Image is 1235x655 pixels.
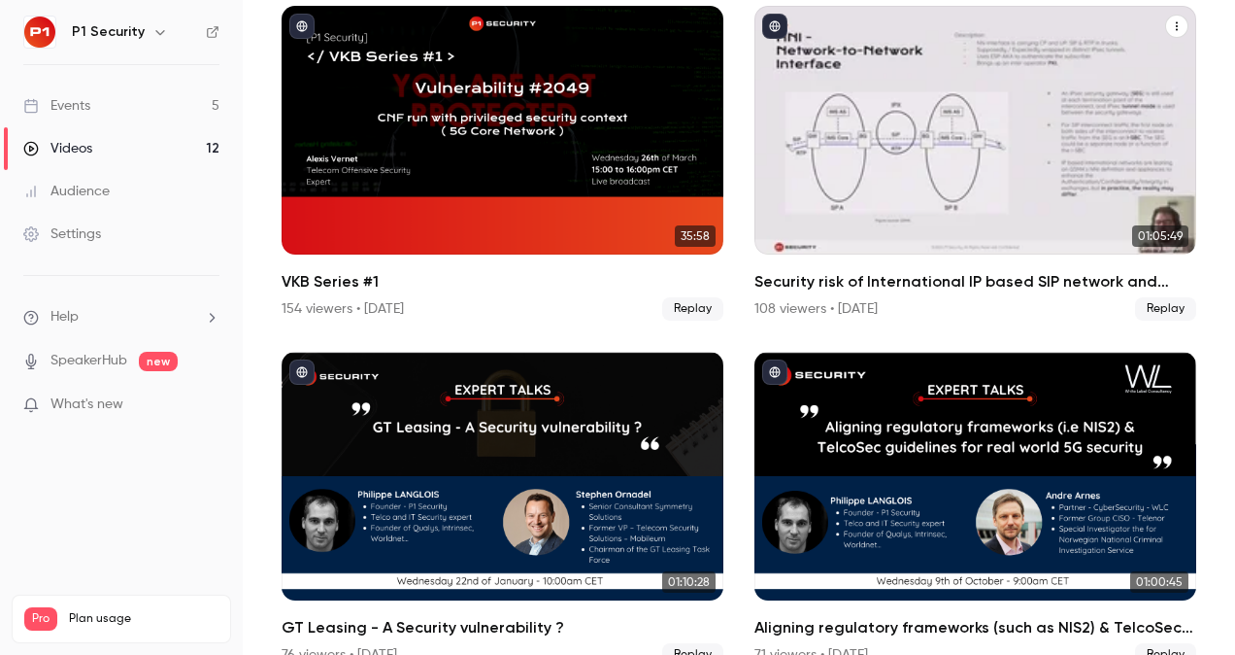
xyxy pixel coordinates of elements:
[69,611,218,627] span: Plan usage
[1135,297,1196,321] span: Replay
[50,395,123,415] span: What's new
[1130,571,1188,593] span: 01:00:45
[1132,225,1188,247] span: 01:05:49
[282,299,404,319] div: 154 viewers • [DATE]
[72,22,145,42] h6: P1 Security
[282,6,723,321] a: 35:58VKB Series #1154 viewers • [DATE]Replay
[23,307,219,327] li: help-dropdown-opener
[762,14,787,39] button: published
[282,616,723,639] h2: GT Leasing - A Security vulnerability ?
[754,616,1196,639] h2: Aligning regulatory frameworks (such as NIS2) & TelcoSec guidelines for real world 5G security
[289,360,315,385] button: published
[196,396,219,414] iframe: Noticeable Trigger
[23,139,92,158] div: Videos
[754,6,1196,321] li: Security risk of International IP based SIP network and effectiveness of SIP IDS
[675,225,716,247] span: 35:58
[662,571,716,593] span: 01:10:28
[662,297,723,321] span: Replay
[289,14,315,39] button: published
[50,307,79,327] span: Help
[282,270,723,293] h2: VKB Series #1
[24,17,55,48] img: P1 Security
[762,360,787,385] button: published
[50,351,127,371] a: SpeakerHub
[139,352,178,371] span: new
[24,607,57,631] span: Pro
[754,6,1196,321] a: 01:05:49Security risk of International IP based SIP network and effectiveness of SIP IDS108 viewe...
[754,270,1196,293] h2: Security risk of International IP based SIP network and effectiveness of SIP IDS
[282,6,723,321] li: VKB Series #1
[754,299,878,319] div: 108 viewers • [DATE]
[23,224,101,244] div: Settings
[23,182,110,201] div: Audience
[23,96,90,116] div: Events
